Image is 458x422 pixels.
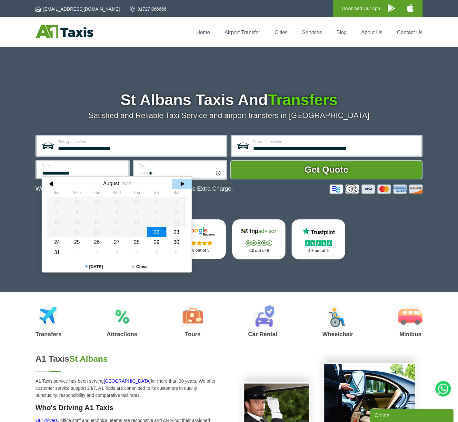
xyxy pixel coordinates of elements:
div: 07 August 2025 [127,207,147,217]
a: [GEOGRAPHIC_DATA] [104,378,151,384]
div: 01 September 2025 [67,247,87,257]
div: 28 August 2025 [127,237,147,247]
div: 11 August 2025 [67,217,87,227]
th: Tuesday [87,190,107,197]
p: We Now Accept Card & Contactless Payment In [35,186,233,192]
div: 02 August 2025 [166,197,186,207]
div: 04 September 2025 [127,247,147,257]
a: Services [302,30,322,35]
img: Minibus [398,305,423,327]
a: Cities [275,30,288,35]
a: Google Stars 4.8 out of 5 [173,219,226,259]
label: Date [42,164,124,168]
img: Airport Transfers [39,305,58,327]
h3: Wheelchair [322,331,353,337]
img: A1 Taxis St Albans LTD [35,25,93,38]
div: 27 August 2025 [107,237,127,247]
th: Friday [147,190,167,197]
div: 06 September 2025 [166,247,186,257]
button: [DATE] [71,261,117,272]
button: Get Quote [230,160,423,179]
div: 29 July 2025 [87,197,107,207]
div: 21 August 2025 [127,227,147,237]
a: Airport Transfer [224,30,260,35]
div: 15 August 2025 [147,217,167,227]
div: 10 August 2025 [47,217,67,227]
a: 01727 866666 [130,6,166,12]
div: 24 August 2025 [47,237,67,247]
th: Monday [67,190,87,197]
div: 16 August 2025 [166,217,186,227]
div: 31 July 2025 [127,197,147,207]
div: 22 August 2025 [147,227,167,237]
h3: Minibus [398,331,423,337]
a: [EMAIL_ADDRESS][DOMAIN_NAME] [35,6,120,12]
span: Transfers [268,91,337,108]
div: 12 August 2025 [87,217,107,227]
img: Stars [245,240,272,246]
label: Pick-up Location [57,140,222,144]
a: Blog [336,30,347,35]
div: 17 August 2025 [47,227,67,237]
span: The Car at No Extra Charge. [159,186,233,192]
label: Drop-off Location [253,140,417,144]
div: 02 September 2025 [87,247,107,257]
h3: Car Rental [248,331,277,337]
span: St Albans [69,354,108,364]
div: 2025 [122,181,131,186]
div: 20 August 2025 [107,227,127,237]
iframe: chat widget [370,408,455,422]
a: Tripadvisor Stars 4.8 out of 5 [232,219,286,259]
h3: Tours [183,331,203,337]
p: 4.8 out of 5 [299,247,338,255]
a: Home [196,30,210,35]
div: 27 July 2025 [47,197,67,207]
th: Wednesday [107,190,127,197]
h2: A1 Taxis [35,354,221,364]
div: 31 August 2025 [47,247,67,257]
img: Tripadvisor [239,226,278,236]
h3: Transfers [35,331,62,337]
h1: St Albans Taxis And [35,92,423,108]
div: 08 August 2025 [147,207,167,217]
a: Trustpilot Stars 4.8 out of 5 [292,219,345,259]
p: Satisfied and Reliable Taxi Service and airport transfers in [GEOGRAPHIC_DATA] [35,111,423,120]
img: Credit And Debit Cards [330,185,423,194]
div: 05 August 2025 [87,207,107,217]
div: 18 August 2025 [67,227,87,237]
label: Time [139,164,222,168]
h3: Who's Driving A1 Taxis [35,404,221,412]
div: 25 August 2025 [67,237,87,247]
a: Contact Us [397,30,423,35]
img: Attractions [112,305,132,327]
div: 28 July 2025 [67,197,87,207]
img: A1 Taxis iPhone App [407,4,413,12]
button: Close [117,261,163,272]
p: A1 Taxis service has been serving for more than 30 years. We offer customer service support 24/7,... [35,377,221,399]
p: Download Our App [342,5,380,13]
div: August [103,180,119,186]
div: 30 August 2025 [166,237,186,247]
div: 14 August 2025 [127,217,147,227]
th: Sunday [47,190,67,197]
img: A1 Taxis Android App [388,4,395,12]
img: Stars [305,240,332,246]
div: 30 July 2025 [107,197,127,207]
th: Saturday [166,190,186,197]
img: Tours [183,305,203,327]
div: 03 September 2025 [107,247,127,257]
p: 4.8 out of 5 [180,246,219,255]
img: Car Rental [251,305,274,327]
img: Google [180,226,219,236]
img: Stars [186,240,213,246]
div: 13 August 2025 [107,217,127,227]
div: 03 August 2025 [47,207,67,217]
div: 29 August 2025 [147,237,167,247]
div: 05 September 2025 [147,247,167,257]
div: 26 August 2025 [87,237,107,247]
div: 06 August 2025 [107,207,127,217]
th: Thursday [127,190,147,197]
h3: Attractions [107,331,137,337]
div: 23 August 2025 [166,227,186,237]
